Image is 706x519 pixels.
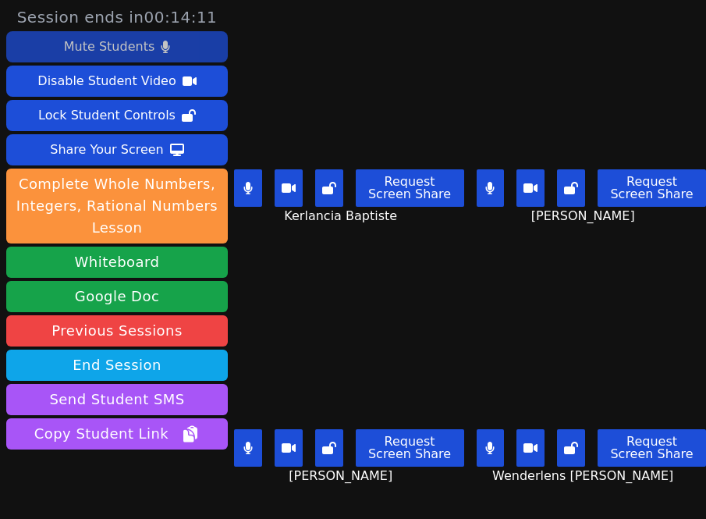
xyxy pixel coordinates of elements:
span: Session ends in [17,6,218,28]
button: End Session [6,350,228,381]
button: Disable Student Video [6,66,228,97]
a: Google Doc [6,281,228,312]
button: Share Your Screen [6,134,228,165]
button: Lock Student Controls [6,100,228,131]
button: Request Screen Share [598,169,706,207]
button: Send Student SMS [6,384,228,415]
div: Share Your Screen [50,137,164,162]
button: Whiteboard [6,247,228,278]
time: 00:14:11 [144,8,218,27]
div: Mute Students [64,34,154,59]
div: Lock Student Controls [38,103,176,128]
a: Previous Sessions [6,315,228,347]
button: Complete Whole Numbers, Integers, Rational Numbers Lesson [6,169,228,244]
span: Kerlancia Baptiste [284,207,401,226]
button: Copy Student Link [6,418,228,450]
span: Wenderlens [PERSON_NAME] [492,467,677,485]
div: Disable Student Video [37,69,176,94]
span: [PERSON_NAME] [289,467,396,485]
button: Request Screen Share [356,169,464,207]
button: Request Screen Share [598,429,706,467]
button: Request Screen Share [356,429,464,467]
span: Copy Student Link [34,423,200,445]
span: [PERSON_NAME] [531,207,639,226]
button: Mute Students [6,31,228,62]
